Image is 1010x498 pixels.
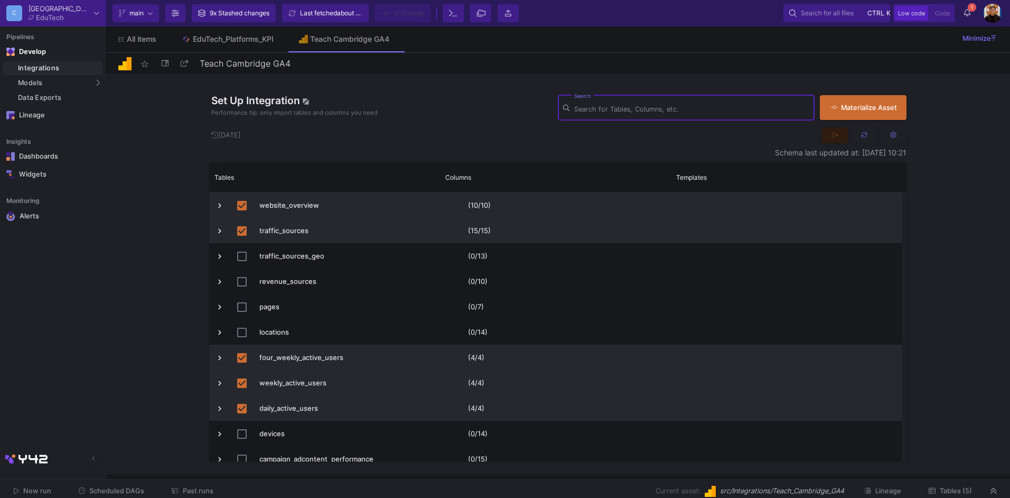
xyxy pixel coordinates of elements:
div: Press SPACE to select this row. [209,269,902,294]
img: Google Analytics 4 [705,486,716,497]
div: Develop [19,48,35,56]
img: Navigation icon [6,211,15,221]
div: Press SPACE to select this row. [209,446,902,472]
mat-expansion-panel-header: Navigation iconDevelop [3,43,102,60]
div: Press SPACE to select this row. [209,421,902,446]
y42-import-column-renderer: (10/10) [468,201,491,209]
div: Schema last updated at: [DATE] 10:21 [209,149,906,157]
y42-source-table-renderer: traffic_sources [259,226,308,235]
span: Past runs [183,487,213,495]
y42-source-table-renderer: campaign_adcontent_performance [259,455,373,463]
img: Navigation icon [6,48,15,56]
a: Navigation iconLineage [3,107,102,124]
img: Logo [118,57,132,70]
y42-import-column-renderer: (0/15) [468,455,488,463]
div: Press SPACE to deselect this row. [209,218,902,243]
y42-source-table-renderer: pages [259,302,279,311]
div: Dashboards [19,152,88,161]
div: Alerts [20,211,88,221]
y42-source-table-renderer: locations [259,328,289,336]
a: Navigation iconAlerts [3,207,102,225]
img: bg52tvgs8dxfpOhHYAd0g09LCcAxm85PnUXHwHyc.png [983,4,1002,23]
button: ctrlk [864,7,884,20]
y42-import-column-renderer: (4/4) [468,379,484,387]
div: Set Up Integration [209,93,558,122]
a: Navigation iconWidgets [3,166,102,183]
y42-import-column-renderer: (0/14) [468,429,488,438]
span: Low code [898,10,925,17]
div: Materialize Asset [830,103,891,113]
span: k [886,7,891,20]
mat-icon: star_border [138,58,151,70]
div: 9x Stashed changes [210,5,269,21]
span: Code [935,10,950,17]
span: ctrl [867,7,884,20]
span: [DATE] [211,131,241,139]
button: 1 [958,4,977,22]
span: main [129,5,144,21]
div: EduTech_Platforms_KPI [193,35,274,43]
y42-source-table-renderer: daily_active_users [259,404,318,412]
span: Search for all files [801,5,854,21]
y42-source-table-renderer: devices [259,429,285,438]
span: Models [18,79,43,87]
div: Widgets [19,170,88,179]
y42-source-table-renderer: website_overview [259,201,319,209]
span: Performance tip: only import tables and columns you need [211,108,378,117]
img: Navigation icon [6,111,15,119]
img: Tab icon [182,35,191,44]
div: Press SPACE to deselect this row. [209,192,902,218]
a: Data Exports [3,91,102,105]
a: Integrations [3,61,102,75]
div: Press SPACE to select this row. [209,294,902,319]
div: [GEOGRAPHIC_DATA] [29,5,90,12]
span: Templates [676,173,707,181]
span: Tables [214,173,234,181]
a: Navigation iconDashboards [3,148,102,165]
y42-source-table-renderer: revenue_sources [259,277,316,285]
y42-import-column-renderer: (0/14) [468,328,488,336]
div: Press SPACE to deselect this row. [209,370,902,395]
img: Tab icon [299,35,308,44]
span: 1 [968,3,976,12]
span: Columns [445,173,471,181]
span: src/Integrations/Teach_Cambridge_GA4 [720,486,844,496]
div: Press SPACE to deselect this row. [209,395,902,421]
button: Low code [895,6,928,21]
button: Materialize Asset [820,95,906,120]
span: Tables (5) [940,487,972,495]
y42-source-table-renderer: weekly_active_users [259,379,326,387]
div: Integrations [18,64,100,72]
y42-source-table-renderer: four_weekly_active_users [259,353,343,362]
span: Lineage [875,487,901,495]
y42-import-column-renderer: (0/7) [468,302,484,311]
button: Last fetchedabout 10 hours ago [282,4,369,22]
y42-source-table-renderer: traffic_sources_geo [259,252,324,260]
img: Navigation icon [6,152,15,161]
button: main [113,4,159,22]
span: Current asset: [656,486,700,496]
div: Press SPACE to select this row. [209,319,902,345]
input: Search for Tables, Columns, etc. [574,105,809,114]
button: Search for all filesctrlk [783,4,890,22]
img: Navigation icon [6,170,15,179]
span: Scheduled DAGs [89,487,144,495]
div: Press SPACE to deselect this row. [209,345,902,370]
y42-import-column-renderer: (4/4) [468,404,484,412]
div: C [6,5,22,21]
button: Code [932,6,953,21]
span: about 10 hours ago [337,9,394,17]
y42-import-column-renderer: (0/10) [468,277,488,285]
span: New run [23,487,51,495]
span: All items [127,35,156,43]
div: Lineage [19,111,88,119]
button: 9x Stashed changes [192,4,276,22]
button: [DATE] [209,127,243,144]
div: EduTech [36,14,64,21]
div: Press SPACE to select this row. [209,243,902,269]
div: Last fetched [300,5,363,21]
div: Data Exports [18,94,100,102]
div: Teach Cambridge GA4 [310,35,389,43]
y42-import-column-renderer: (4/4) [468,353,484,362]
y42-import-column-renderer: (15/15) [468,226,491,235]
